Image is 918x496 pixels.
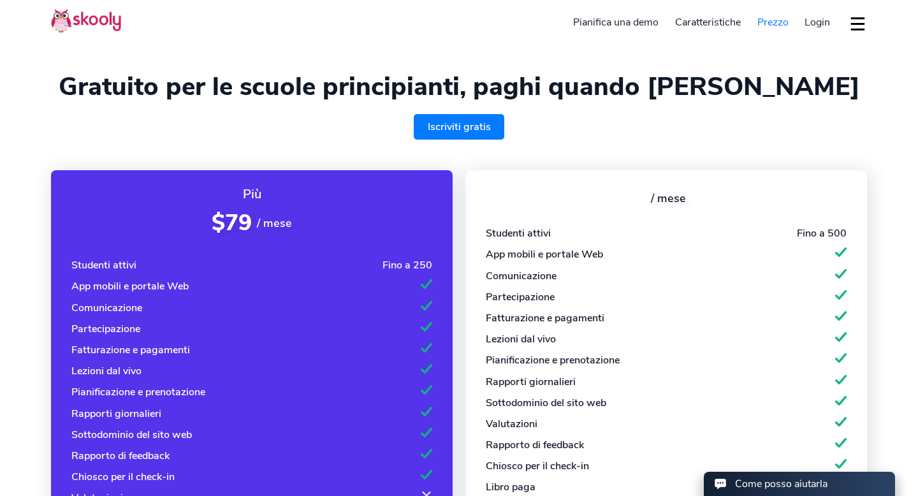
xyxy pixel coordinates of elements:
div: Chiosco per il check-in [486,459,589,473]
div: Chiosco per il check-in [71,470,175,484]
span: Login [805,15,830,29]
div: App mobili e portale Web [71,279,189,293]
div: Partecipazione [486,290,555,304]
div: Pianificazione e prenotazione [486,353,620,367]
a: Login [796,12,838,33]
div: Partecipazione [71,322,140,336]
a: Pianifica una demo [565,12,667,33]
div: Fatturazione e pagamenti [486,311,604,325]
a: Prezzo [749,12,797,33]
div: Rapporti giornalieri [486,375,576,389]
span: / mese [651,191,686,206]
div: Rapporto di feedback [486,438,584,452]
div: Studenti attivi [486,226,551,240]
div: Studenti attivi [71,258,136,272]
div: Libro paga [486,480,535,494]
a: Caratteristiche [667,12,749,33]
a: Iscriviti gratis [414,114,505,140]
div: Pianificazione e prenotazione [71,385,205,399]
div: App mobili e portale Web [486,247,603,261]
h1: Gratuito per le scuole principianti, paghi quando [PERSON_NAME] [51,71,867,102]
div: Comunicazione [486,269,557,283]
span: $79 [212,208,252,238]
div: Sottodominio del sito web [486,396,606,410]
div: Più [71,186,432,203]
div: Fino a 250 [382,258,432,272]
img: Skooly [51,8,121,33]
div: Valutazioni [486,417,537,431]
span: / mese [257,215,292,231]
div: Rapporto di feedback [71,449,170,463]
div: Lezioni dal vivo [486,332,556,346]
div: Sottodominio del sito web [71,428,192,442]
span: Prezzo [757,15,789,29]
div: Fatturazione e pagamenti [71,343,190,357]
div: Fino a 500 [797,226,847,240]
div: Comunicazione [71,301,142,315]
div: Rapporti giornalieri [71,407,161,421]
button: dropdown menu [849,9,867,38]
div: Lezioni dal vivo [71,364,142,378]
